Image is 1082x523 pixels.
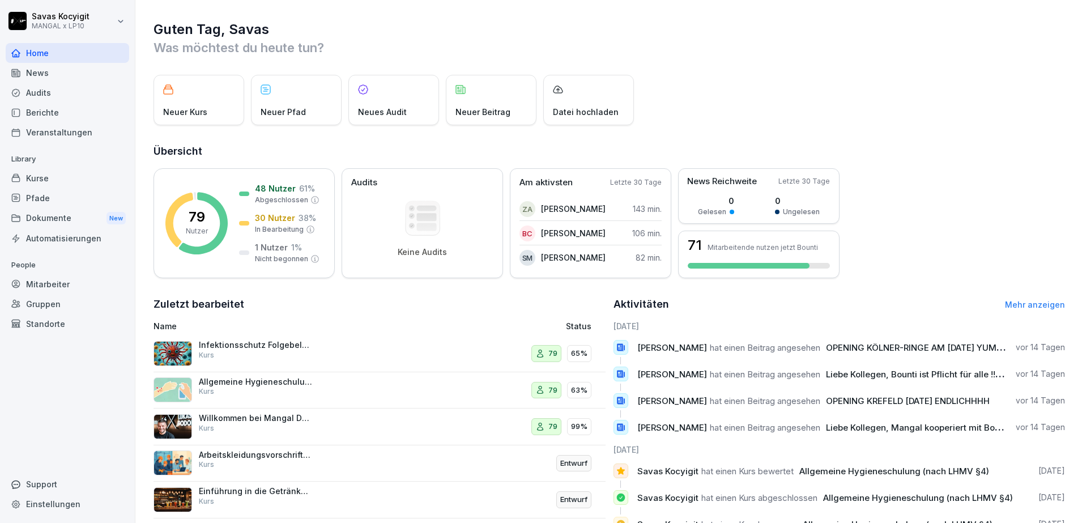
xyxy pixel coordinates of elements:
[614,444,1066,456] h6: [DATE]
[541,227,606,239] p: [PERSON_NAME]
[255,241,288,253] p: 1 Nutzer
[6,256,129,274] p: People
[571,421,587,432] p: 99%
[688,239,702,252] h3: 71
[541,203,606,215] p: [PERSON_NAME]
[398,247,447,257] p: Keine Audits
[199,450,312,460] p: Arbeitskleidungsvorschriften für Mitarbeiter
[1016,368,1065,380] p: vor 14 Tagen
[6,63,129,83] a: News
[548,385,557,396] p: 79
[610,177,662,188] p: Letzte 30 Tage
[154,377,192,402] img: gxsnf7ygjsfsmxd96jxi4ufn.png
[255,254,308,264] p: Nicht begonnen
[154,450,192,475] img: fb1gkfo6bfjiaopu91h9jktb.png
[553,106,619,118] p: Datei hochladen
[1038,465,1065,477] p: [DATE]
[633,203,662,215] p: 143 min.
[6,228,129,248] a: Automatisierungen
[637,466,698,477] span: Savas Kocyigit
[154,482,606,518] a: Einführung in die Getränkeangebot bei Mangal DönerKursEntwurf
[6,294,129,314] a: Gruppen
[255,182,296,194] p: 48 Nutzer
[6,274,129,294] a: Mitarbeiter
[199,350,214,360] p: Kurs
[6,208,129,229] div: Dokumente
[637,492,698,503] span: Savas Kocyigit
[291,241,302,253] p: 1 %
[299,212,316,224] p: 38 %
[6,150,129,168] p: Library
[261,106,306,118] p: Neuer Pfad
[6,83,129,103] a: Audits
[519,226,535,241] div: BC
[154,39,1065,57] p: Was möchtest du heute tun?
[637,396,707,406] span: [PERSON_NAME]
[519,201,535,217] div: ZA
[1016,395,1065,406] p: vor 14 Tagen
[710,342,820,353] span: hat einen Beitrag angesehen
[455,106,510,118] p: Neuer Beitrag
[199,496,214,507] p: Kurs
[710,396,820,406] span: hat einen Beitrag angesehen
[255,224,304,235] p: In Bearbeitung
[778,176,830,186] p: Letzte 30 Tage
[698,195,734,207] p: 0
[199,340,312,350] p: Infektionsschutz Folgebelehrung (nach §43 IfSG)
[571,348,587,359] p: 65%
[799,466,989,477] span: Allgemeine Hygieneschulung (nach LHMV §4)
[351,176,377,189] p: Audits
[6,188,129,208] a: Pfade
[199,486,312,496] p: Einführung in die Getränkeangebot bei Mangal Döner
[154,372,606,409] a: Allgemeine Hygieneschulung (nach LHMV §4)Kurs7963%
[154,296,606,312] h2: Zuletzt bearbeitet
[6,168,129,188] a: Kurse
[154,409,606,445] a: Willkommen bei Mangal Döner x LP10Kurs7999%
[614,320,1066,332] h6: [DATE]
[255,212,295,224] p: 30 Nutzer
[823,492,1013,503] span: Allgemeine Hygieneschulung (nach LHMV §4)
[783,207,820,217] p: Ungelesen
[199,386,214,397] p: Kurs
[154,143,1065,159] h2: Übersicht
[1005,300,1065,309] a: Mehr anzeigen
[698,207,726,217] p: Gelesen
[1038,492,1065,503] p: [DATE]
[636,252,662,263] p: 82 min.
[541,252,606,263] p: [PERSON_NAME]
[614,296,669,312] h2: Aktivitäten
[6,43,129,63] a: Home
[6,314,129,334] a: Standorte
[154,335,606,372] a: Infektionsschutz Folgebelehrung (nach §43 IfSG)Kurs7965%
[255,195,308,205] p: Abgeschlossen
[1016,422,1065,433] p: vor 14 Tagen
[189,210,205,224] p: 79
[548,348,557,359] p: 79
[6,122,129,142] a: Veranstaltungen
[566,320,591,332] p: Status
[154,20,1065,39] h1: Guten Tag, Savas
[6,494,129,514] a: Einstellungen
[710,369,820,380] span: hat einen Beitrag angesehen
[154,320,437,332] p: Name
[637,369,707,380] span: [PERSON_NAME]
[32,12,90,22] p: Savas Kocyigit
[519,250,535,266] div: SM
[358,106,407,118] p: Neues Audit
[107,212,126,225] div: New
[199,423,214,433] p: Kurs
[154,487,192,512] img: hrooaq08pu8a7t8j1istvdhr.png
[163,106,207,118] p: Neuer Kurs
[6,208,129,229] a: DokumenteNew
[199,460,214,470] p: Kurs
[701,466,794,477] span: hat einen Kurs bewertet
[826,396,990,406] span: OPENING KREFELD [DATE] ENDLICHHHH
